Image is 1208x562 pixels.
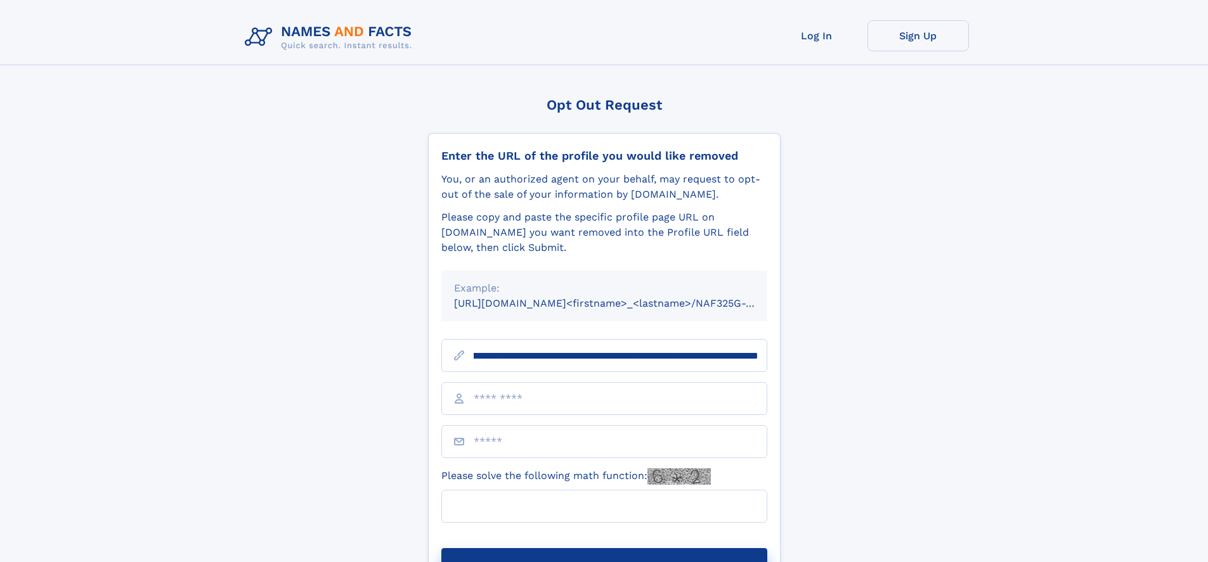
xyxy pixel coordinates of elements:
[441,149,767,163] div: Enter the URL of the profile you would like removed
[454,281,755,296] div: Example:
[441,468,711,485] label: Please solve the following math function:
[766,20,867,51] a: Log In
[441,210,767,255] div: Please copy and paste the specific profile page URL on [DOMAIN_NAME] you want removed into the Pr...
[454,297,791,309] small: [URL][DOMAIN_NAME]<firstname>_<lastname>/NAF325G-xxxxxxxx
[240,20,422,54] img: Logo Names and Facts
[441,172,767,202] div: You, or an authorized agent on your behalf, may request to opt-out of the sale of your informatio...
[867,20,969,51] a: Sign Up
[428,97,781,113] div: Opt Out Request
